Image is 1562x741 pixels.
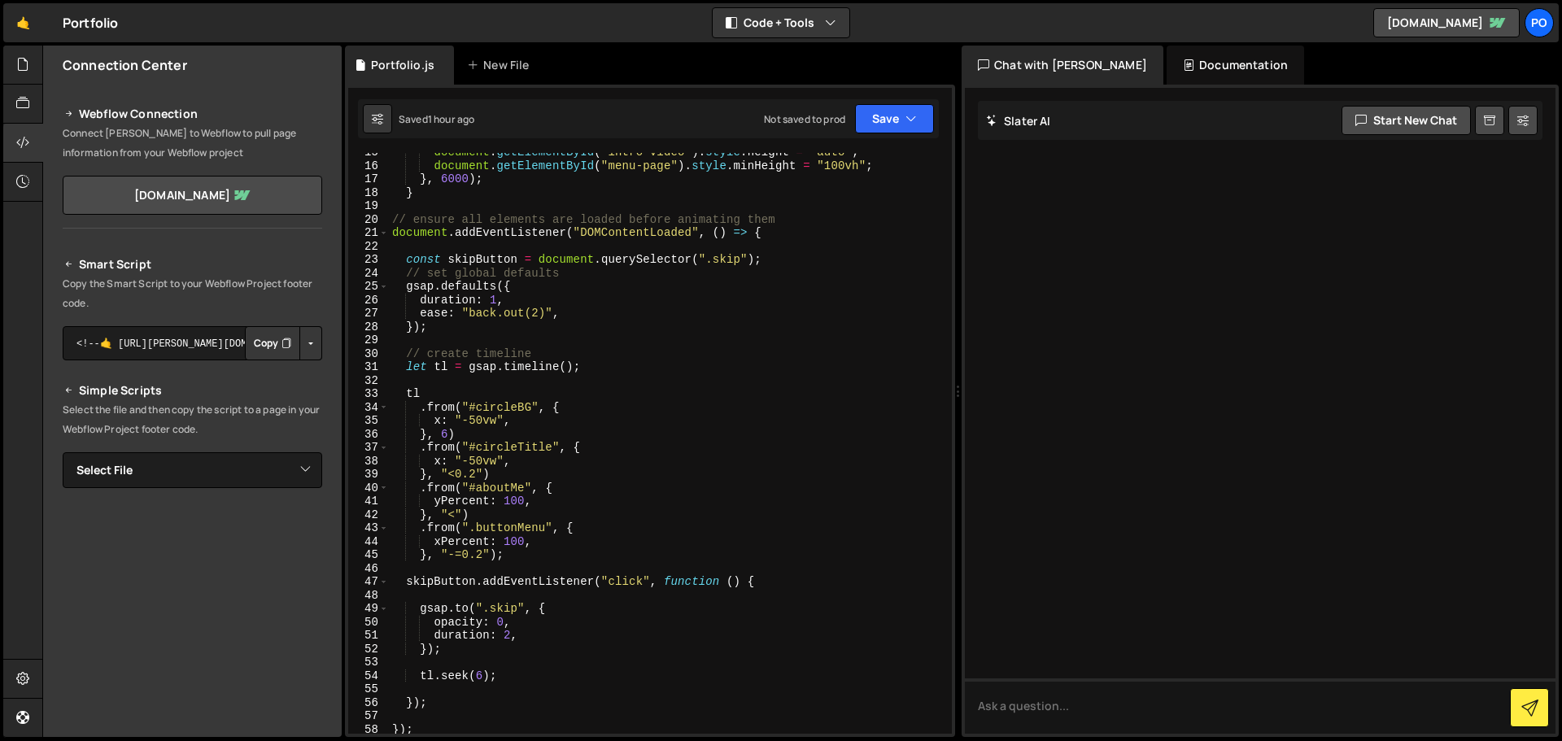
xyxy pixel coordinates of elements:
[348,360,389,374] div: 31
[962,46,1163,85] div: Chat with [PERSON_NAME]
[348,495,389,508] div: 41
[63,104,322,124] h2: Webflow Connection
[348,240,389,254] div: 22
[63,13,118,33] div: Portfolio
[348,374,389,388] div: 32
[63,56,187,74] h2: Connection Center
[1525,8,1554,37] a: Po
[348,455,389,469] div: 38
[348,159,389,173] div: 16
[348,616,389,630] div: 50
[3,3,43,42] a: 🤙
[348,548,389,562] div: 45
[986,113,1051,129] h2: Slater AI
[63,176,322,215] a: [DOMAIN_NAME]
[348,643,389,656] div: 52
[348,267,389,281] div: 24
[348,253,389,267] div: 23
[348,414,389,428] div: 35
[245,326,300,360] button: Copy
[348,441,389,455] div: 37
[348,213,389,227] div: 20
[63,381,322,400] h2: Simple Scripts
[348,387,389,401] div: 33
[348,401,389,415] div: 34
[348,333,389,347] div: 29
[1167,46,1304,85] div: Documentation
[371,57,434,73] div: Portfolio.js
[63,255,322,274] h2: Smart Script
[348,172,389,186] div: 17
[348,468,389,482] div: 39
[399,112,474,126] div: Saved
[348,482,389,495] div: 40
[467,57,535,73] div: New File
[764,112,845,126] div: Not saved to prod
[855,104,934,133] button: Save
[348,682,389,696] div: 55
[1373,8,1520,37] a: [DOMAIN_NAME]
[348,575,389,589] div: 47
[348,696,389,710] div: 56
[348,562,389,576] div: 46
[63,326,322,360] textarea: <!--🤙 [URL][PERSON_NAME][DOMAIN_NAME]> <script>document.addEventListener("DOMContentLoaded", func...
[348,146,389,159] div: 15
[245,326,322,360] div: Button group with nested dropdown
[428,112,475,126] div: 1 hour ago
[63,274,322,313] p: Copy the Smart Script to your Webflow Project footer code.
[713,8,849,37] button: Code + Tools
[348,656,389,669] div: 53
[348,280,389,294] div: 25
[348,589,389,603] div: 48
[348,226,389,240] div: 21
[348,186,389,200] div: 18
[348,347,389,361] div: 30
[63,124,322,163] p: Connect [PERSON_NAME] to Webflow to pull page information from your Webflow project
[63,515,324,661] iframe: YouTube video player
[348,294,389,307] div: 26
[348,535,389,549] div: 44
[348,709,389,723] div: 57
[348,723,389,737] div: 58
[348,669,389,683] div: 54
[348,602,389,616] div: 49
[63,400,322,439] p: Select the file and then copy the script to a page in your Webflow Project footer code.
[348,320,389,334] div: 28
[348,521,389,535] div: 43
[348,428,389,442] div: 36
[348,629,389,643] div: 51
[348,199,389,213] div: 19
[1342,106,1471,135] button: Start new chat
[348,307,389,320] div: 27
[348,508,389,522] div: 42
